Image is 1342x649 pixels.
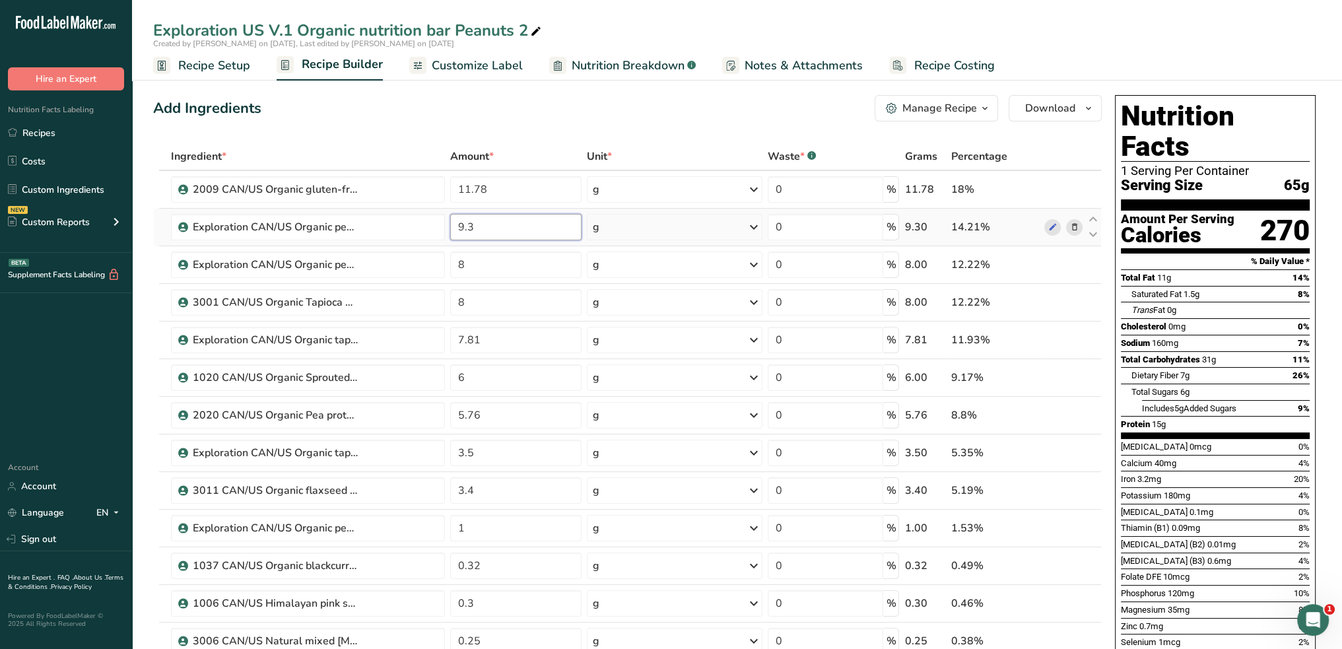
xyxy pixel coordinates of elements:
div: g [593,257,599,273]
div: BETA [9,259,29,267]
div: 12.22% [951,294,1039,310]
span: Iron [1121,474,1135,484]
div: Exploration CAN/US Organic peanuts Tootsi [193,257,358,273]
a: Terms & Conditions . [8,573,123,592]
div: g [593,219,599,235]
span: Recipe Costing [914,57,995,75]
section: % Daily Value * [1121,254,1310,269]
span: 2% [1298,539,1310,549]
div: 0.30 [904,596,946,611]
span: 2% [1298,572,1310,582]
span: Grams [904,149,937,164]
span: 15g [1152,419,1166,429]
span: 2% [1298,637,1310,647]
span: 5g [1174,403,1184,413]
span: 120mg [1168,588,1194,598]
span: 11g [1157,273,1171,283]
span: Cholesterol [1121,322,1166,331]
span: Dietary Fiber [1131,370,1178,380]
div: 3.40 [904,483,946,498]
div: g [593,558,599,574]
button: Manage Recipe [875,95,998,121]
span: 0g [1167,305,1176,315]
div: 1 Serving Per Container [1121,164,1310,178]
span: 0.1mg [1190,507,1213,517]
a: Privacy Policy [51,582,92,592]
div: 0.49% [951,558,1039,574]
div: EN [96,505,124,521]
span: 7g [1180,370,1190,380]
div: Exploration CAN/US Organic tapioca syrup DE27 Ciranda [193,445,358,461]
div: 1037 CAN/US Organic blackcurrant powder Lyovit [193,558,358,574]
div: Exploration CAN/US Organic tapioca syrup DE60 Ciranda [193,332,358,348]
a: Customize Label [409,51,523,81]
span: 0.6mg [1207,556,1231,566]
div: 11.93% [951,332,1039,348]
span: 31g [1202,355,1216,364]
span: Unit [587,149,612,164]
span: Folate DFE [1121,572,1161,582]
span: Phosphorus [1121,588,1166,598]
span: 3.2mg [1137,474,1161,484]
a: Recipe Costing [889,51,995,81]
div: 12.22% [951,257,1039,273]
span: 11% [1292,355,1310,364]
span: Total Fat [1121,273,1155,283]
div: 3011 CAN/US Organic flaxseed [MEDICAL_DATA] USP Caldic [193,483,358,498]
div: g [593,483,599,498]
span: Notes & Attachments [745,57,863,75]
div: g [593,445,599,461]
div: g [593,407,599,423]
div: 9.30 [904,219,946,235]
span: Created by [PERSON_NAME] on [DATE], Last edited by [PERSON_NAME] on [DATE] [153,38,454,49]
div: 5.76 [904,407,946,423]
span: Recipe Builder [302,55,383,73]
button: Download [1009,95,1102,121]
div: 11.78 [904,182,946,197]
div: 2020 CAN/US Organic Pea protein crisps PURIS [193,407,358,423]
div: 3001 CAN/US Organic Tapioca dextrin fibre 70 [PERSON_NAME] Advanced Ingredients [193,294,358,310]
div: 2009 CAN/US Organic gluten-free rolled oats Tootsi + FCEN [193,182,358,197]
div: g [593,633,599,649]
span: Recipe Setup [178,57,250,75]
span: 10% [1294,588,1310,598]
span: [MEDICAL_DATA] [1121,442,1188,452]
span: 0.09mg [1172,523,1200,533]
div: g [593,182,599,197]
span: Total Carbohydrates [1121,355,1200,364]
div: Manage Recipe [902,100,977,116]
span: 0mcg [1190,442,1211,452]
span: 0% [1298,322,1310,331]
span: 0mg [1168,322,1186,331]
div: Add Ingredients [153,98,261,120]
span: Potassium [1121,491,1162,500]
div: 3.50 [904,445,946,461]
span: 160mg [1152,338,1178,348]
span: 6g [1180,387,1190,397]
span: 4% [1298,556,1310,566]
div: 0.38% [951,633,1039,649]
a: Hire an Expert . [8,573,55,582]
a: FAQ . [57,573,73,582]
div: g [593,332,599,348]
div: Powered By FoodLabelMaker © 2025 All Rights Reserved [8,612,124,628]
span: 1.5g [1184,289,1199,299]
span: Magnesium [1121,605,1166,615]
span: 10mcg [1163,572,1190,582]
span: 7% [1298,338,1310,348]
span: Includes Added Sugars [1142,403,1236,413]
div: 18% [951,182,1039,197]
div: g [593,596,599,611]
div: 3006 CAN/US Natural mixed [MEDICAL_DATA] 70 HSF [193,633,358,649]
span: 0% [1298,442,1310,452]
div: g [593,370,599,386]
div: 6.00 [904,370,946,386]
span: 1mcg [1158,637,1180,647]
div: 0.46% [951,596,1039,611]
span: Serving Size [1121,178,1203,194]
h1: Nutrition Facts [1121,101,1310,162]
a: About Us . [73,573,105,582]
div: Exploration US V.1 Organic nutrition bar Peanuts 2 [153,18,544,42]
span: 65g [1284,178,1310,194]
div: Custom Reports [8,215,90,229]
